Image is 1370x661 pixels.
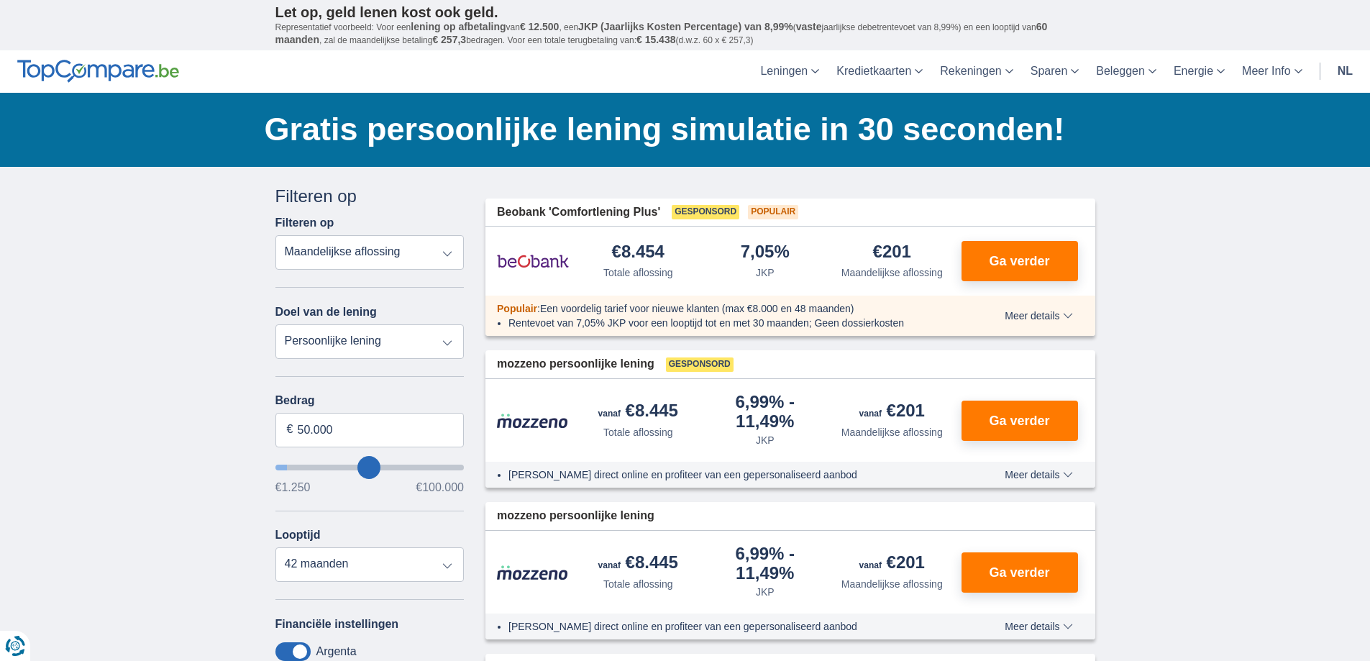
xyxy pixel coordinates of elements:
span: €1.250 [275,482,311,493]
span: JKP (Jaarlijks Kosten Percentage) van 8,99% [578,21,793,32]
span: € 12.500 [520,21,560,32]
li: [PERSON_NAME] direct online en profiteer van een gepersonaliseerd aanbod [508,619,952,634]
div: JKP [756,585,775,599]
button: Meer details [994,469,1083,480]
span: lening op afbetaling [411,21,506,32]
a: Rekeningen [931,50,1021,93]
input: wantToBorrow [275,465,465,470]
span: Beobank 'Comfortlening Plus' [497,204,660,221]
div: 6,99% [708,545,823,582]
span: Meer details [1005,311,1072,321]
div: €8.454 [612,243,665,263]
div: JKP [756,433,775,447]
button: Meer details [994,621,1083,632]
span: Meer details [1005,470,1072,480]
label: Filteren op [275,216,334,229]
span: Ga verder [989,566,1049,579]
li: Rentevoet van 7,05% JKP voor een looptijd tot en met 30 maanden; Geen dossierkosten [508,316,952,330]
img: product.pl.alt Mozzeno [497,565,569,580]
div: Maandelijkse aflossing [841,425,943,439]
img: product.pl.alt Mozzeno [497,413,569,429]
div: Totale aflossing [603,425,673,439]
a: Leningen [752,50,828,93]
span: Meer details [1005,621,1072,632]
span: Populair [748,205,798,219]
div: €8.445 [598,554,678,574]
span: € [287,421,293,438]
button: Ga verder [962,552,1078,593]
div: €201 [859,554,925,574]
div: : [485,301,964,316]
span: Ga verder [989,255,1049,268]
span: mozzeno persoonlijke lening [497,356,654,373]
div: Filteren op [275,184,465,209]
label: Argenta [316,645,357,658]
button: Meer details [994,310,1083,322]
label: Doel van de lening [275,306,377,319]
label: Looptijd [275,529,321,542]
span: Populair [497,303,537,314]
p: Let op, geld lenen kost ook geld. [275,4,1095,21]
button: Ga verder [962,401,1078,441]
div: €201 [873,243,911,263]
span: Een voordelig tarief voor nieuwe klanten (max €8.000 en 48 maanden) [540,303,854,314]
div: Totale aflossing [603,577,673,591]
li: [PERSON_NAME] direct online en profiteer van een gepersonaliseerd aanbod [508,468,952,482]
span: Gesponsord [666,357,734,372]
span: vaste [796,21,822,32]
div: €201 [859,402,925,422]
div: JKP [756,265,775,280]
img: TopCompare [17,60,179,83]
h1: Gratis persoonlijke lening simulatie in 30 seconden! [265,107,1095,152]
span: mozzeno persoonlijke lening [497,508,654,524]
a: Beleggen [1087,50,1165,93]
div: €8.445 [598,402,678,422]
img: product.pl.alt Beobank [497,243,569,279]
button: Ga verder [962,241,1078,281]
div: Maandelijkse aflossing [841,265,943,280]
div: Maandelijkse aflossing [841,577,943,591]
a: Kredietkaarten [828,50,931,93]
span: € 257,3 [432,34,466,45]
a: nl [1329,50,1361,93]
div: 7,05% [741,243,790,263]
a: Sparen [1022,50,1088,93]
p: Representatief voorbeeld: Voor een van , een ( jaarlijkse debetrentevoet van 8,99%) en een loopti... [275,21,1095,47]
label: Bedrag [275,394,465,407]
span: Ga verder [989,414,1049,427]
a: Meer Info [1233,50,1311,93]
span: €100.000 [416,482,464,493]
span: € 15.438 [636,34,676,45]
div: Totale aflossing [603,265,673,280]
label: Financiële instellingen [275,618,399,631]
span: 60 maanden [275,21,1048,45]
a: Energie [1165,50,1233,93]
div: 6,99% [708,393,823,430]
span: Gesponsord [672,205,739,219]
